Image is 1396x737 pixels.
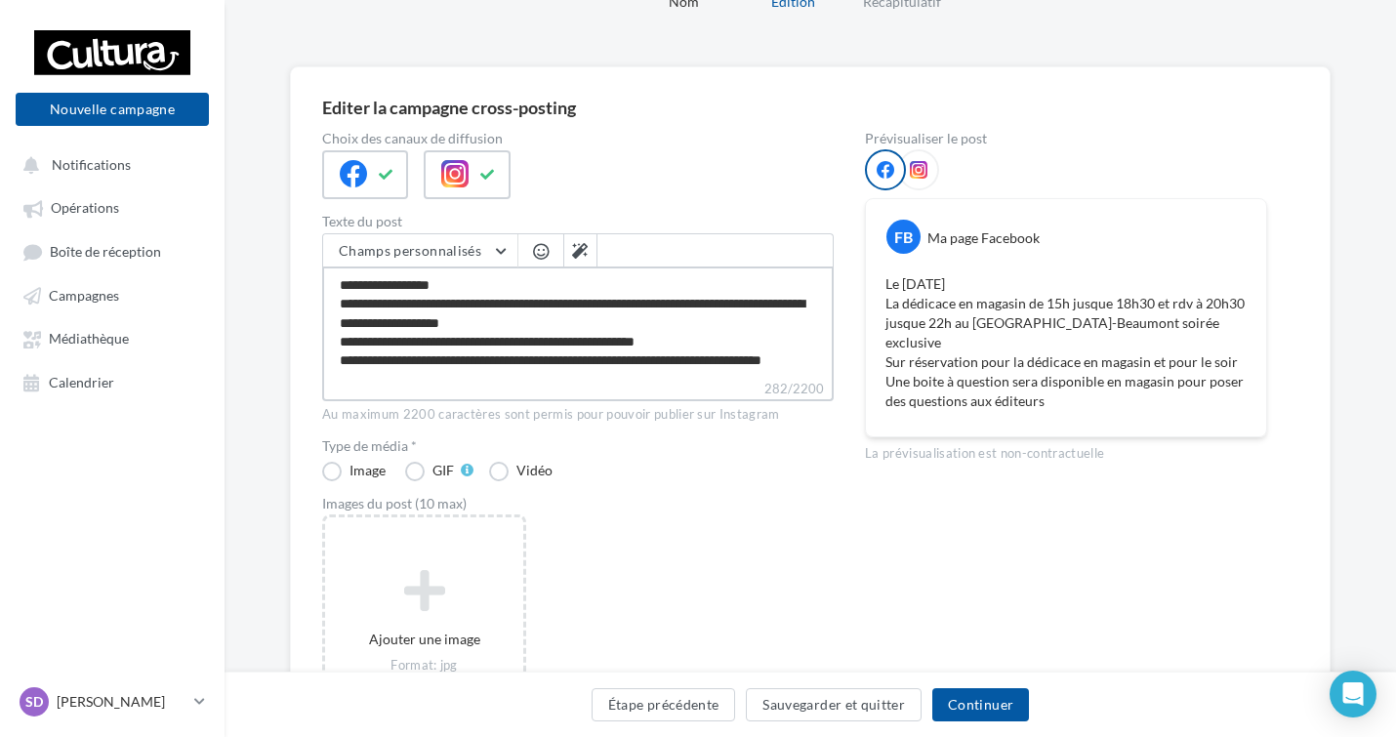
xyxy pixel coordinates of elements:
[49,331,129,348] span: Médiathèque
[49,374,114,390] span: Calendrier
[322,439,834,453] label: Type de média *
[349,464,386,477] div: Image
[51,200,119,217] span: Opérations
[12,189,213,225] a: Opérations
[323,234,517,267] button: Champs personnalisés
[12,146,205,182] button: Notifications
[592,688,736,721] button: Étape précédente
[322,406,834,424] div: Au maximum 2200 caractères sont permis pour pouvoir publier sur Instagram
[927,228,1040,248] div: Ma page Facebook
[16,93,209,126] button: Nouvelle campagne
[12,233,213,269] a: Boîte de réception
[322,132,834,145] label: Choix des canaux de diffusion
[322,379,834,401] label: 282/2200
[322,215,834,228] label: Texte du post
[25,692,43,712] span: SD
[1330,671,1376,717] div: Open Intercom Messenger
[865,132,1267,145] div: Prévisualiser le post
[49,287,119,304] span: Campagnes
[516,464,553,477] div: Vidéo
[57,692,186,712] p: [PERSON_NAME]
[322,99,576,116] div: Editer la campagne cross-posting
[16,683,209,720] a: SD [PERSON_NAME]
[12,364,213,399] a: Calendrier
[339,242,481,259] span: Champs personnalisés
[50,243,161,260] span: Boîte de réception
[885,274,1247,411] p: Le [DATE] La dédicace en magasin de 15h jusque 18h30 et rdv à 20h30 jusque 22h au [GEOGRAPHIC_DAT...
[12,320,213,355] a: Médiathèque
[52,156,131,173] span: Notifications
[932,688,1029,721] button: Continuer
[886,220,921,254] div: FB
[746,688,922,721] button: Sauvegarder et quitter
[865,437,1267,463] div: La prévisualisation est non-contractuelle
[322,497,834,511] div: Images du post (10 max)
[432,464,454,477] div: GIF
[12,277,213,312] a: Campagnes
